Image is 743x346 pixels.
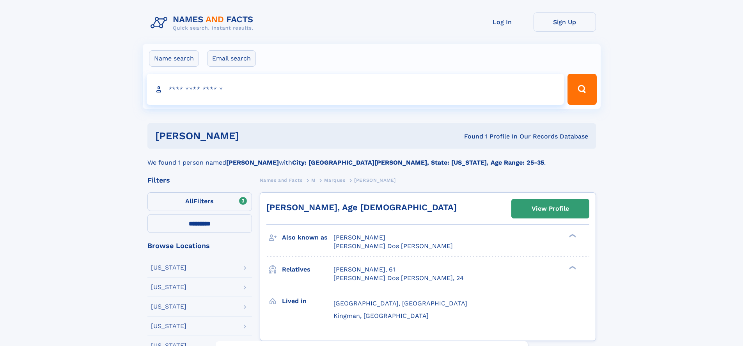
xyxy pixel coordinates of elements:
[567,265,576,270] div: ❯
[147,242,252,249] div: Browse Locations
[149,50,199,67] label: Name search
[324,175,345,185] a: Marques
[333,265,395,274] a: [PERSON_NAME], 61
[532,200,569,218] div: View Profile
[226,159,279,166] b: [PERSON_NAME]
[282,295,333,308] h3: Lived in
[351,132,588,141] div: Found 1 Profile In Our Records Database
[151,323,186,329] div: [US_STATE]
[567,74,596,105] button: Search Button
[151,303,186,310] div: [US_STATE]
[333,242,453,250] span: [PERSON_NAME] Dos [PERSON_NAME]
[333,300,467,307] span: [GEOGRAPHIC_DATA], [GEOGRAPHIC_DATA]
[260,175,303,185] a: Names and Facts
[147,192,252,211] label: Filters
[333,234,385,241] span: [PERSON_NAME]
[311,175,316,185] a: M
[151,284,186,290] div: [US_STATE]
[282,263,333,276] h3: Relatives
[333,312,429,319] span: Kingman, [GEOGRAPHIC_DATA]
[147,74,564,105] input: search input
[471,12,534,32] a: Log In
[534,12,596,32] a: Sign Up
[333,274,464,282] a: [PERSON_NAME] Dos [PERSON_NAME], 24
[147,149,596,167] div: We found 1 person named with .
[282,231,333,244] h3: Also known as
[207,50,256,67] label: Email search
[567,233,576,238] div: ❯
[512,199,589,218] a: View Profile
[324,177,345,183] span: Marques
[354,177,396,183] span: [PERSON_NAME]
[311,177,316,183] span: M
[151,264,186,271] div: [US_STATE]
[292,159,544,166] b: City: [GEOGRAPHIC_DATA][PERSON_NAME], State: [US_STATE], Age Range: 25-35
[155,131,352,141] h1: [PERSON_NAME]
[147,12,260,34] img: Logo Names and Facts
[266,202,457,212] a: [PERSON_NAME], Age [DEMOGRAPHIC_DATA]
[147,177,252,184] div: Filters
[185,197,193,205] span: All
